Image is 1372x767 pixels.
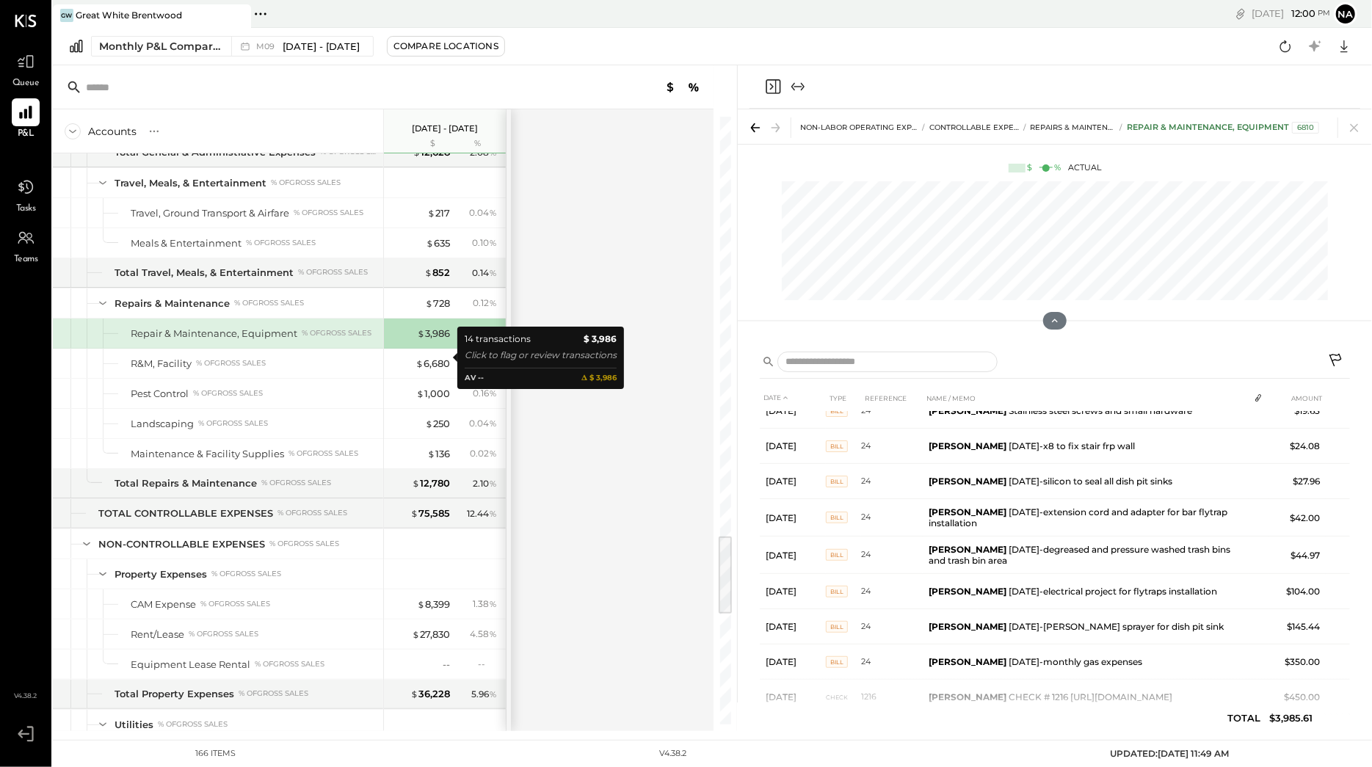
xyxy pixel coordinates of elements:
b: [PERSON_NAME] [929,506,1006,517]
span: % [489,236,497,248]
td: 1218 [861,715,923,750]
span: % [489,387,497,399]
div: 36,228 [410,687,450,701]
div: Total Property Expenses [115,687,234,701]
span: % [489,297,497,308]
button: Hide Chart [1043,312,1067,330]
div: % of GROSS SALES [239,688,308,699]
b: [PERSON_NAME] [929,440,1006,451]
div: 1,000 [416,387,450,401]
span: $ [410,688,418,699]
span: $ [427,448,435,459]
td: 24 [861,609,923,644]
div: 852 [424,266,450,280]
div: 0.02 [470,447,497,460]
td: 24 [861,537,923,574]
div: 728 [425,297,450,310]
span: $ [412,628,420,640]
div: Travel, Ground Transport & Airfare [131,206,289,220]
td: [DATE] [760,464,826,499]
span: BILL [826,512,848,523]
td: [DATE]-[PERSON_NAME] sprayer for dish pit sink [923,609,1249,644]
div: % of GROSS SALES [298,267,368,277]
td: $42.00 [1269,499,1326,537]
span: % [489,266,497,278]
span: BILL [826,549,848,561]
td: [DATE] [760,644,826,680]
td: 24 [861,644,923,680]
div: Property Expenses [115,567,207,581]
span: CONTROLLABLE EXPENSES [929,123,1034,132]
div: Compare Locations [393,40,498,52]
td: [DATE] [760,574,826,609]
b: [PERSON_NAME] [929,656,1006,667]
div: Pest Control [131,387,189,401]
div: TOTAL CONTROLLABLE EXPENSES [98,506,273,520]
div: Meals & Entertainment [131,236,242,250]
div: % of GROSS SALES [198,418,268,429]
div: 27,830 [412,628,450,641]
div: Equipment Lease Rental [131,658,250,672]
td: $24.08 [1269,429,1326,464]
td: [DATE]-silicon to seal all dish pit sinks [923,464,1249,499]
span: Teams [14,253,38,266]
div: copy link [1233,6,1248,21]
div: Maintenance & Facility Supplies [131,447,284,461]
span: $ [417,598,425,610]
div: % of GROSS SALES [294,208,363,218]
div: 2.10 [473,477,497,490]
b: [PERSON_NAME] [929,544,1006,555]
div: % of GROSS SALES [302,328,371,338]
button: Compare Locations [387,36,505,57]
span: $ [426,237,434,249]
b: [PERSON_NAME] [929,727,1006,738]
div: 0.12 [473,297,497,310]
div: NON-CONTROLLABLE EXPENSES [98,537,265,551]
span: Check [826,727,848,738]
div: Utilities [115,718,153,732]
span: BILL [826,656,848,668]
div: 136 [427,447,450,461]
td: [DATE] [760,680,826,715]
div: $ [1027,162,1032,174]
td: $44.97 [1269,537,1326,574]
div: Click to flag or review transactions [465,348,617,363]
td: CHECK # 1218 - reapirs of Flour and seal [923,715,1249,750]
span: % [489,146,497,158]
div: % [454,138,501,150]
td: 1216 [861,680,923,715]
td: CHECK # 1216 [URL][DOMAIN_NAME] [923,680,1249,715]
td: [DATE] [760,499,826,537]
div: 635 [426,236,450,250]
div: 0.04 [469,417,497,430]
div: 6,680 [415,357,450,371]
a: Teams [1,224,51,266]
button: na [1334,2,1357,26]
td: 24 [861,464,923,499]
td: $450.00 [1269,680,1326,715]
span: Tasks [16,203,36,216]
div: $ [391,138,450,150]
span: BILL [826,476,848,487]
div: 0.16 [473,387,497,400]
span: P&L [18,128,35,141]
b: 𝚫 $ 3,986 [581,372,617,385]
a: P&L [1,98,51,141]
div: AV -- [465,372,484,385]
td: $350.00 [1269,644,1326,680]
th: AMOUNT [1269,385,1326,412]
td: [DATE]-extension cord and adapter for bar flytrap installation [923,499,1249,537]
span: % [489,477,497,489]
span: $ [410,507,418,519]
div: Repair & Maintenance, Equipment [1127,122,1319,134]
td: [DATE]-electrical project for flytraps installation [923,574,1249,609]
span: NON-LABOR OPERATING EXPENSES [800,123,937,132]
b: [PERSON_NAME] [929,586,1006,597]
div: % of GROSS SALES [246,238,316,248]
div: 0.10 [472,236,497,250]
div: 0.04 [469,206,497,219]
td: [DATE]-x8 to fix stair frp wall [923,429,1249,464]
p: [DATE] - [DATE] [412,123,478,134]
div: Great White Brentwood [76,9,182,21]
div: % of GROSS SALES [200,599,270,609]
